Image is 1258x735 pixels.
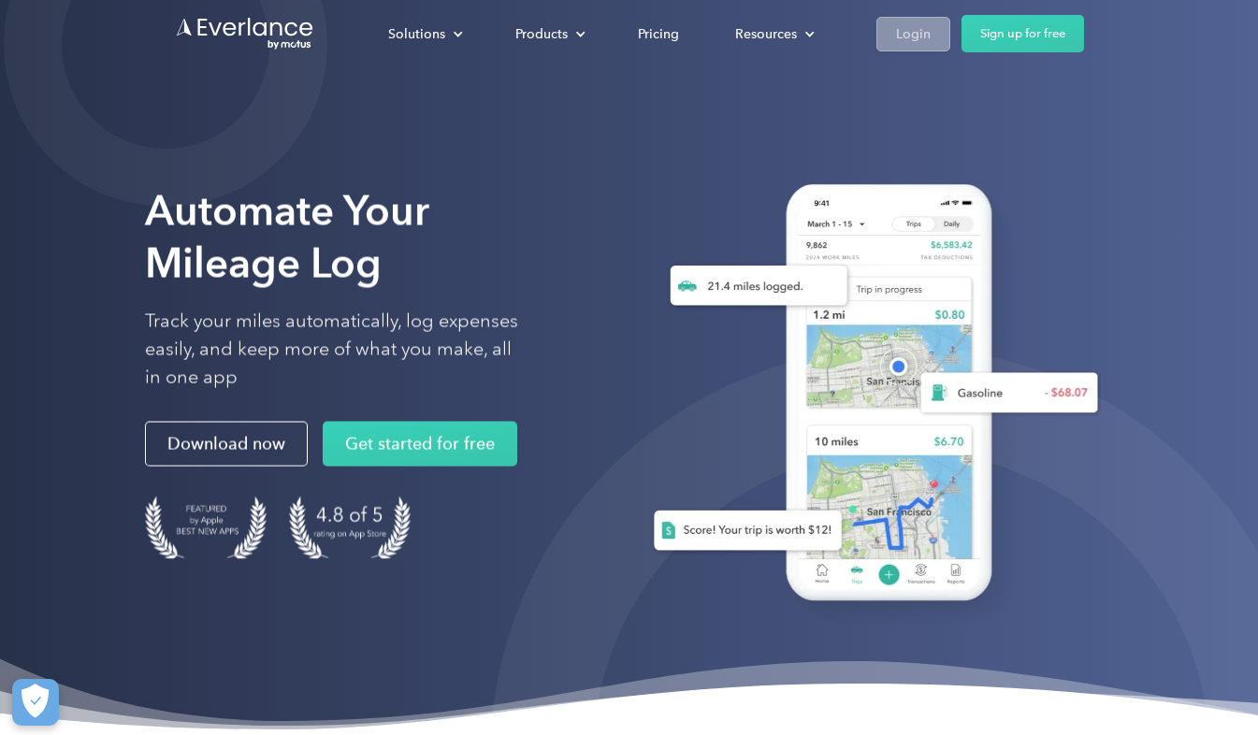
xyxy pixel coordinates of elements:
[145,422,308,467] a: Download now
[716,18,830,50] div: Resources
[896,22,931,46] div: Login
[145,308,519,392] p: Track your miles automatically, log expenses easily, and keep more of what you make, all in one app
[145,186,429,288] strong: Automate Your Mileage Log
[624,166,1113,629] img: Everlance, mileage tracker app, expense tracking app
[388,22,445,46] div: Solutions
[369,18,478,50] div: Solutions
[323,422,517,467] a: Get started for free
[515,22,568,46] div: Products
[497,18,600,50] div: Products
[175,16,315,51] a: Go to homepage
[638,22,679,46] div: Pricing
[962,15,1084,52] a: Sign up for free
[876,17,950,51] a: Login
[619,18,698,50] a: Pricing
[145,497,267,559] img: Badge for Featured by Apple Best New Apps
[735,22,797,46] div: Resources
[289,497,411,559] img: 4.9 out of 5 stars on the app store
[12,679,59,726] button: Cookies Settings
